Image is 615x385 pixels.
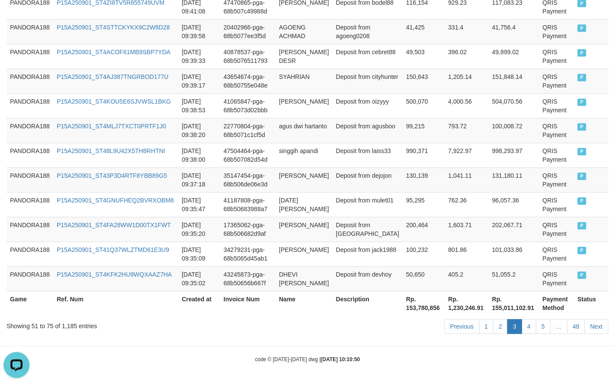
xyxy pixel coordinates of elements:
td: QRIS Payment [539,19,574,44]
td: 99,215 [403,118,445,143]
td: DHEVI [PERSON_NAME] [276,266,332,291]
td: 51,055.2 [489,266,539,291]
td: Deposit from oizyyy [332,93,403,118]
span: PAID [578,24,586,32]
td: PANDORA188 [7,118,53,143]
td: [DATE] 09:39:17 [178,69,220,93]
td: 151,848.14 [489,69,539,93]
td: QRIS Payment [539,118,574,143]
td: QRIS Payment [539,192,574,217]
td: Deposit from cebret88 [332,44,403,69]
td: 49,899.02 [489,44,539,69]
td: PANDORA188 [7,167,53,192]
td: [PERSON_NAME] [276,217,332,241]
td: 34279231-pga-68b5065d45ab1 [220,241,276,266]
td: [DATE] 09:39:58 [178,19,220,44]
td: [DATE] 09:35:09 [178,241,220,266]
td: 130,139 [403,167,445,192]
td: 998,293.97 [489,143,539,167]
td: QRIS Payment [539,143,574,167]
a: 5 [536,319,551,334]
td: PANDORA188 [7,93,53,118]
td: 1,205.14 [445,69,489,93]
td: Deposit from mulet01 [332,192,403,217]
th: Game [7,291,53,316]
td: 100,008.72 [489,118,539,143]
span: PAID [578,123,586,131]
td: QRIS Payment [539,93,574,118]
td: Deposit from agusboo [332,118,403,143]
td: singgih apandi [276,143,332,167]
td: PANDORA188 [7,44,53,69]
td: Deposit from jack1988 [332,241,403,266]
span: PAID [578,222,586,229]
td: AGOENG ACHMAD [276,19,332,44]
th: Status [574,291,608,316]
a: P15A250901_ST4GNUFHEQ2BVRXOBM8 [57,197,174,204]
td: 22770804-pga-68b5071c1cf5d [220,118,276,143]
td: 20402966-pga-68b5077ee3f5d [220,19,276,44]
td: 41,756.4 [489,19,539,44]
a: 48 [567,319,585,334]
a: … [550,319,568,334]
a: 3 [507,319,522,334]
a: P15A250901_ST4STTCKYKX9C2W8D28 [57,24,170,31]
a: P15A250901_ST48L9U42X5TH8RHTNI [57,147,165,154]
a: P15A250901_ST4MLJ7TXCT0PRTF1J0 [57,123,166,130]
td: QRIS Payment [539,241,574,266]
span: PAID [578,49,586,56]
span: PAID [578,247,586,254]
td: 504,070.56 [489,93,539,118]
a: P15A250901_ST4AJ387TNGRBOD177U [57,73,169,80]
td: 43245873-pga-68b50656b667f [220,266,276,291]
td: 47504464-pga-68b507082d54d [220,143,276,167]
td: 43654674-pga-68b50755e048e [220,69,276,93]
td: 331.4 [445,19,489,44]
td: 1,603.71 [445,217,489,241]
th: Ref. Num [53,291,178,316]
td: 100,232 [403,241,445,266]
span: PAID [578,271,586,279]
td: 49,503 [403,44,445,69]
strong: [DATE] 10:10:50 [321,356,360,362]
td: 1,041.11 [445,167,489,192]
td: 405.2 [445,266,489,291]
td: 50,650 [403,266,445,291]
a: P15A250901_ST4FA28WW1D00TX1FWT [57,222,171,228]
th: Description [332,291,403,316]
td: 801.86 [445,241,489,266]
th: Rp. 155,011,102.91 [489,291,539,316]
a: P15A250901_ST4KOU5E6SJVWSL1BKG [57,98,171,105]
td: 990,371 [403,143,445,167]
small: code © [DATE]-[DATE] dwg | [255,356,360,362]
td: PANDORA188 [7,19,53,44]
div: Showing 51 to 75 of 1,185 entries [7,318,250,330]
td: 101,033.86 [489,241,539,266]
td: [PERSON_NAME] [276,167,332,192]
td: 95,295 [403,192,445,217]
td: Deposit from agoeng0208 [332,19,403,44]
th: Name [276,291,332,316]
td: QRIS Payment [539,167,574,192]
td: [DATE] 09:38:53 [178,93,220,118]
a: P15A250901_ST43P3D4RTF8YBB89G5 [57,172,167,179]
a: 4 [522,319,536,334]
a: Next [585,319,608,334]
td: QRIS Payment [539,266,574,291]
td: 131,180.11 [489,167,539,192]
td: PANDORA188 [7,241,53,266]
td: [PERSON_NAME] [276,93,332,118]
td: [PERSON_NAME] [276,241,332,266]
td: 17365062-pga-68b506682d9af [220,217,276,241]
td: SYAHRIAN [276,69,332,93]
td: PANDORA188 [7,217,53,241]
td: 396.02 [445,44,489,69]
td: 150,643 [403,69,445,93]
td: [DATE][PERSON_NAME] [276,192,332,217]
td: 40878537-pga-68b5076511793 [220,44,276,69]
td: PANDORA188 [7,69,53,93]
td: QRIS Payment [539,217,574,241]
span: PAID [578,197,586,205]
th: Payment Method [539,291,574,316]
td: agus dwi hartanto [276,118,332,143]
